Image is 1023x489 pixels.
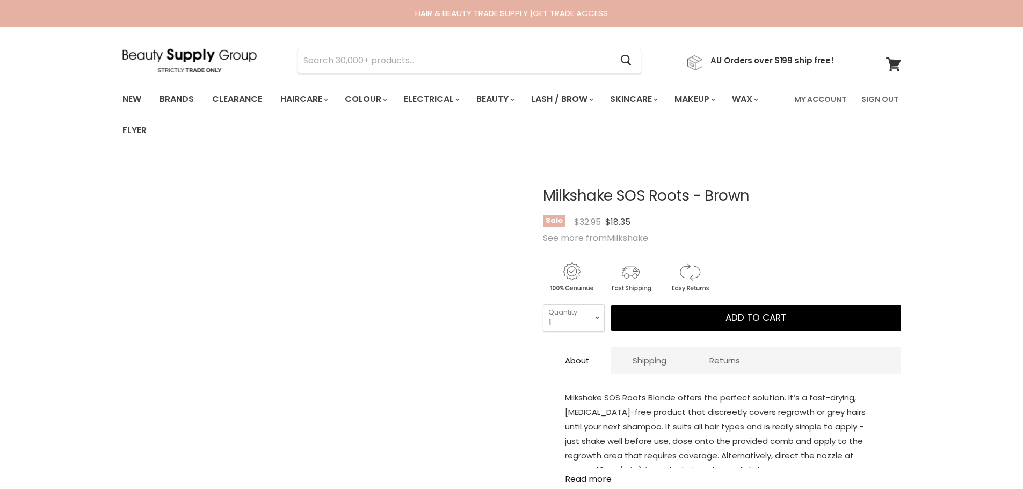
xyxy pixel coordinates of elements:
span: Sale [543,215,565,227]
img: genuine.gif [543,261,600,294]
img: returns.gif [661,261,718,294]
a: Returns [688,347,761,374]
a: Haircare [272,88,335,111]
button: Add to cart [611,305,901,332]
a: Brands [151,88,202,111]
a: Clearance [204,88,270,111]
form: Product [298,48,641,74]
ul: Main menu [114,84,788,146]
select: Quantity [543,304,605,331]
a: Flyer [114,119,155,142]
a: Read more [565,468,880,484]
a: Lash / Brow [523,88,600,111]
a: GET TRADE ACCESS [533,8,608,19]
a: Electrical [396,88,466,111]
a: My Account [788,88,853,111]
a: Sign Out [855,88,905,111]
a: Skincare [602,88,664,111]
span: $32.95 [574,216,601,228]
a: Makeup [666,88,722,111]
p: Milkshake SOS Roots Blonde offers the perfect solution. It’s a fast-drying, [MEDICAL_DATA]-free p... [565,390,880,479]
span: $18.35 [605,216,630,228]
span: See more from [543,232,648,244]
input: Search [298,48,612,73]
a: New [114,88,149,111]
img: shipping.gif [602,261,659,294]
nav: Main [109,84,915,146]
a: Wax [724,88,765,111]
a: Beauty [468,88,521,111]
div: HAIR & BEAUTY TRADE SUPPLY | [109,8,915,19]
a: Shipping [611,347,688,374]
a: Milkshake [607,232,648,244]
a: About [543,347,611,374]
h1: Milkshake SOS Roots - Brown [543,188,901,205]
span: Add to cart [725,311,786,324]
button: Search [612,48,641,73]
a: Colour [337,88,394,111]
